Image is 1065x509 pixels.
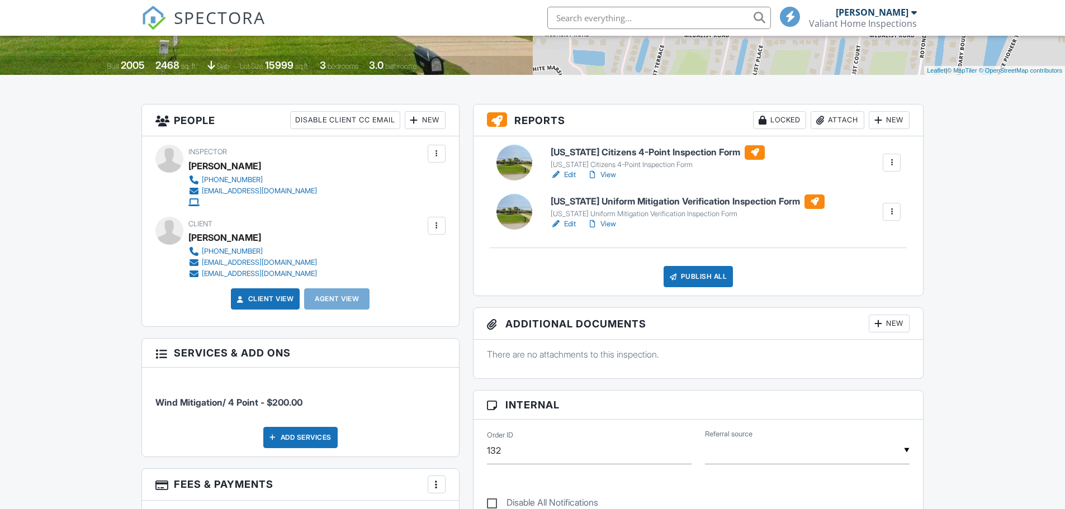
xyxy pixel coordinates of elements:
div: 3.0 [369,59,384,71]
a: [EMAIL_ADDRESS][DOMAIN_NAME] [188,185,317,197]
input: Search everything... [547,7,771,29]
div: [PERSON_NAME] [188,158,261,174]
a: [US_STATE] Citizens 4-Point Inspection Form [US_STATE] Citizens 4-Point Inspection Form [551,145,765,170]
div: [PERSON_NAME] [836,7,908,18]
div: 3 [320,59,326,71]
div: New [869,315,910,332]
div: New [869,111,910,129]
a: [PHONE_NUMBER] [188,174,317,185]
div: [PERSON_NAME] [188,229,261,246]
label: Referral source [705,429,752,439]
img: The Best Home Inspection Software - Spectora [141,6,166,30]
div: [EMAIL_ADDRESS][DOMAIN_NAME] [202,269,317,278]
a: Edit [551,169,576,180]
h3: Services & Add ons [142,339,459,368]
div: 2005 [121,59,145,71]
h3: Reports [474,104,924,136]
div: [PHONE_NUMBER] [202,175,263,184]
li: Service: Wind Mitigation/ 4 Point [155,376,446,417]
h3: Internal [474,391,924,420]
div: | [924,66,1065,75]
h3: Additional Documents [474,308,924,340]
a: Client View [235,293,294,305]
span: bathrooms [385,62,417,70]
a: View [587,169,616,180]
a: [EMAIL_ADDRESS][DOMAIN_NAME] [188,268,317,279]
h3: Fees & Payments [142,469,459,501]
a: © OpenStreetMap contributors [979,67,1062,74]
a: [PHONE_NUMBER] [188,246,317,257]
span: Lot Size [240,62,263,70]
a: [EMAIL_ADDRESS][DOMAIN_NAME] [188,257,317,268]
span: sq.ft. [295,62,309,70]
a: Leaflet [927,67,945,74]
span: Wind Mitigation/ 4 Point - $200.00 [155,397,302,408]
div: Publish All [664,266,733,287]
label: Order ID [487,430,513,440]
span: bedrooms [328,62,358,70]
h3: People [142,104,459,136]
a: [US_STATE] Uniform Mitigation Verification Inspection Form [US_STATE] Uniform Mitigation Verifica... [551,194,825,219]
a: View [587,218,616,230]
div: Disable Client CC Email [290,111,400,129]
div: 2468 [155,59,179,71]
div: Valiant Home Inspections [809,18,917,29]
span: slab [217,62,229,70]
span: Client [188,220,212,228]
span: SPECTORA [174,6,266,29]
div: 15999 [265,59,294,71]
a: Edit [551,218,576,230]
div: Attach [811,111,864,129]
div: New [405,111,446,129]
div: Add Services [263,427,338,448]
div: [EMAIL_ADDRESS][DOMAIN_NAME] [202,258,317,267]
a: SPECTORA [141,15,266,39]
div: [EMAIL_ADDRESS][DOMAIN_NAME] [202,187,317,196]
span: Built [107,62,119,70]
div: [PHONE_NUMBER] [202,247,263,256]
p: There are no attachments to this inspection. [487,348,910,360]
span: sq. ft. [181,62,197,70]
h6: [US_STATE] Citizens 4-Point Inspection Form [551,145,765,160]
h6: [US_STATE] Uniform Mitigation Verification Inspection Form [551,194,825,209]
div: [US_STATE] Citizens 4-Point Inspection Form [551,160,765,169]
a: © MapTiler [947,67,977,74]
div: Locked [753,111,806,129]
span: Inspector [188,148,227,156]
div: [US_STATE] Uniform Mitigation Verification Inspection Form [551,210,825,218]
